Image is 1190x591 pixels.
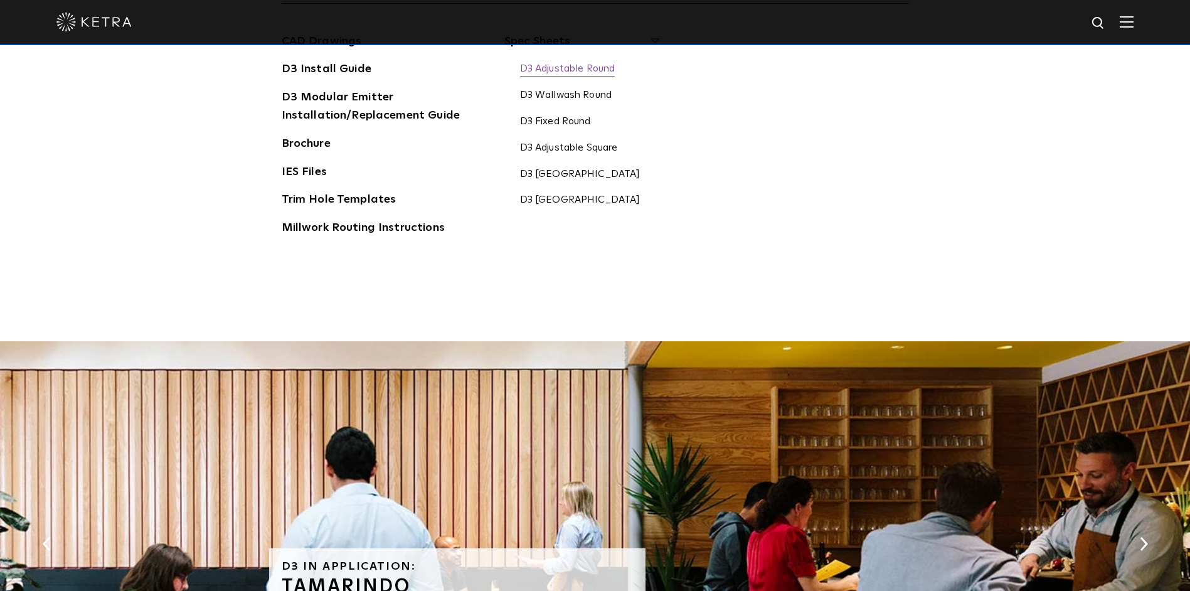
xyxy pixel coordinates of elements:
[520,142,618,156] a: D3 Adjustable Square
[504,33,658,60] span: Spec Sheets
[1137,536,1150,552] button: Next
[282,561,633,572] h6: D3 in application:
[40,536,53,552] button: Previous
[282,191,396,211] a: Trim Hole Templates
[1091,16,1107,31] img: search icon
[282,135,331,155] a: Brochure
[282,88,470,127] a: D3 Modular Emitter Installation/Replacement Guide
[520,168,640,182] a: D3 [GEOGRAPHIC_DATA]
[520,115,591,129] a: D3 Fixed Round
[1120,16,1134,28] img: Hamburger%20Nav.svg
[282,60,371,80] a: D3 Install Guide
[282,219,445,239] a: Millwork Routing Instructions
[520,194,640,208] a: D3 [GEOGRAPHIC_DATA]
[282,163,327,183] a: IES Files
[520,63,615,77] a: D3 Adjustable Round
[56,13,132,31] img: ketra-logo-2019-white
[520,89,612,103] a: D3 Wallwash Round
